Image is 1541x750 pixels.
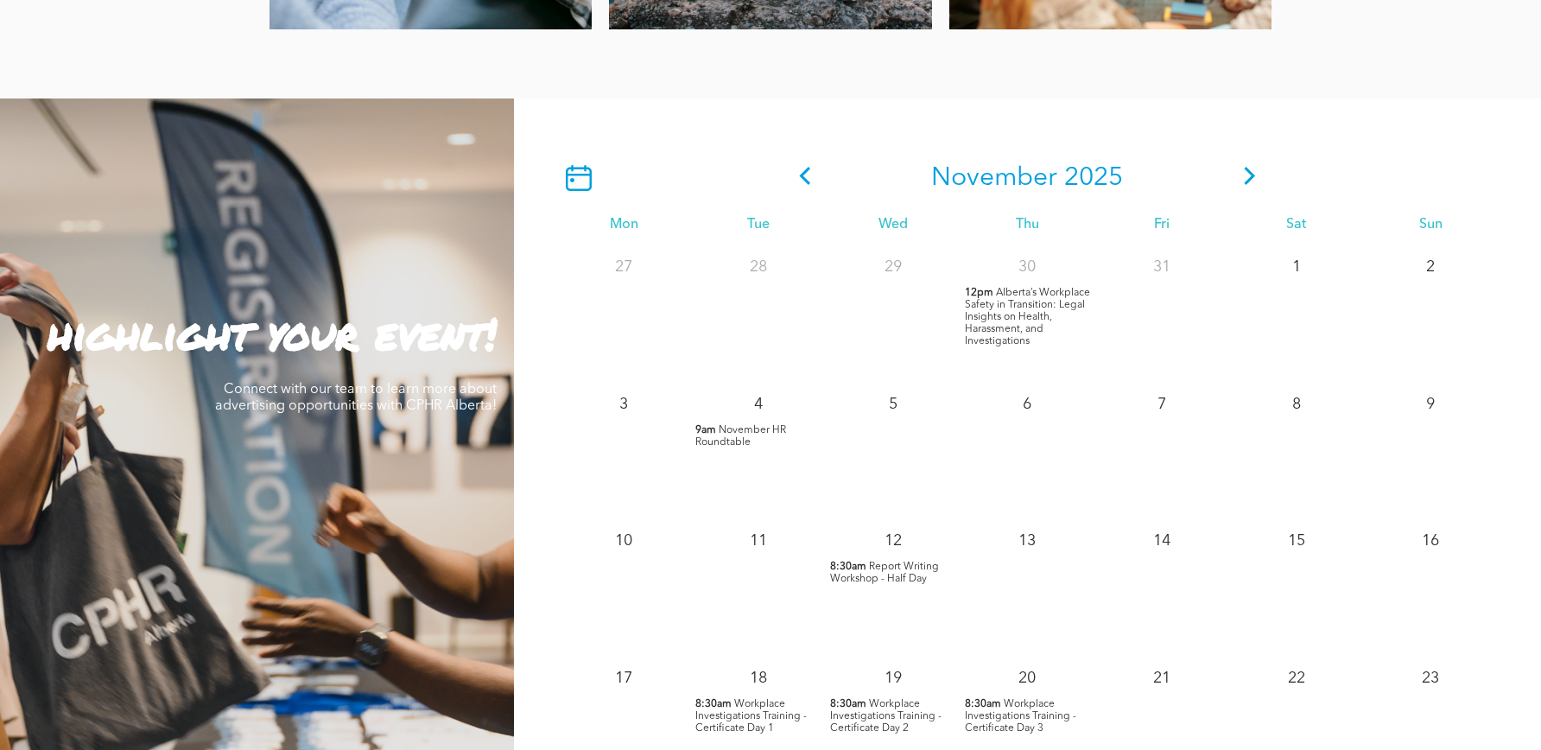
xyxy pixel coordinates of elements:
[1011,389,1043,420] p: 6
[1415,525,1446,556] p: 16
[1281,251,1312,283] p: 1
[1281,525,1312,556] p: 15
[878,525,909,556] p: 12
[1011,251,1043,283] p: 30
[965,699,1076,734] span: Workplace Investigations Training - Certificate Day 3
[1281,389,1312,420] p: 8
[691,217,826,233] div: Tue
[1415,389,1446,420] p: 9
[830,699,942,734] span: Workplace Investigations Training - Certificate Day 2
[608,251,639,283] p: 27
[830,561,866,573] span: 8:30am
[695,424,716,436] span: 9am
[695,698,732,710] span: 8:30am
[1363,217,1498,233] div: Sun
[695,699,807,734] span: Workplace Investigations Training - Certificate Day 1
[1011,525,1043,556] p: 13
[878,389,909,420] p: 5
[743,525,774,556] p: 11
[830,562,939,584] span: Report Writing Workshop - Half Day
[215,383,497,413] span: Connect with our team to learn more about advertising opportunities with CPHR Alberta!
[743,251,774,283] p: 28
[608,389,639,420] p: 3
[1011,663,1043,694] p: 20
[826,217,961,233] div: Wed
[830,698,866,710] span: 8:30am
[965,698,1001,710] span: 8:30am
[1415,251,1446,283] p: 2
[878,251,909,283] p: 29
[1146,663,1177,694] p: 21
[1064,165,1123,191] span: 2025
[1281,663,1312,694] p: 22
[608,525,639,556] p: 10
[1146,389,1177,420] p: 7
[1229,217,1364,233] div: Sat
[1415,663,1446,694] p: 23
[878,663,909,694] p: 19
[1146,251,1177,283] p: 31
[743,389,774,420] p: 4
[695,425,786,448] span: November HR Roundtable
[931,165,1057,191] span: November
[965,288,1090,346] span: Alberta’s Workplace Safety in Transition: Legal Insights on Health, Harassment, and Investigations
[1094,217,1229,233] div: Fri
[557,217,692,233] div: Mon
[48,302,497,364] strong: highlight your event!
[743,663,774,694] p: 18
[1146,525,1177,556] p: 14
[608,663,639,694] p: 17
[965,287,993,299] span: 12pm
[961,217,1095,233] div: Thu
